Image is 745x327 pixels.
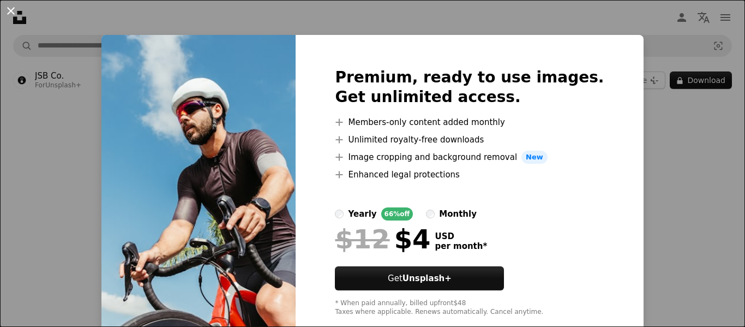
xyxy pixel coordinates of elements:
[521,151,548,164] span: New
[335,225,389,253] span: $12
[435,231,487,241] span: USD
[335,168,604,181] li: Enhanced legal protections
[381,207,413,221] div: 66% off
[439,207,477,221] div: monthly
[335,225,430,253] div: $4
[426,210,435,218] input: monthly
[335,210,344,218] input: yearly66%off
[435,241,487,251] span: per month *
[335,133,604,146] li: Unlimited royalty-free downloads
[335,68,604,107] h2: Premium, ready to use images. Get unlimited access.
[402,274,452,283] strong: Unsplash+
[335,299,604,317] div: * When paid annually, billed upfront $48 Taxes where applicable. Renews automatically. Cancel any...
[335,266,504,290] button: GetUnsplash+
[348,207,376,221] div: yearly
[335,151,604,164] li: Image cropping and background removal
[335,116,604,129] li: Members-only content added monthly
